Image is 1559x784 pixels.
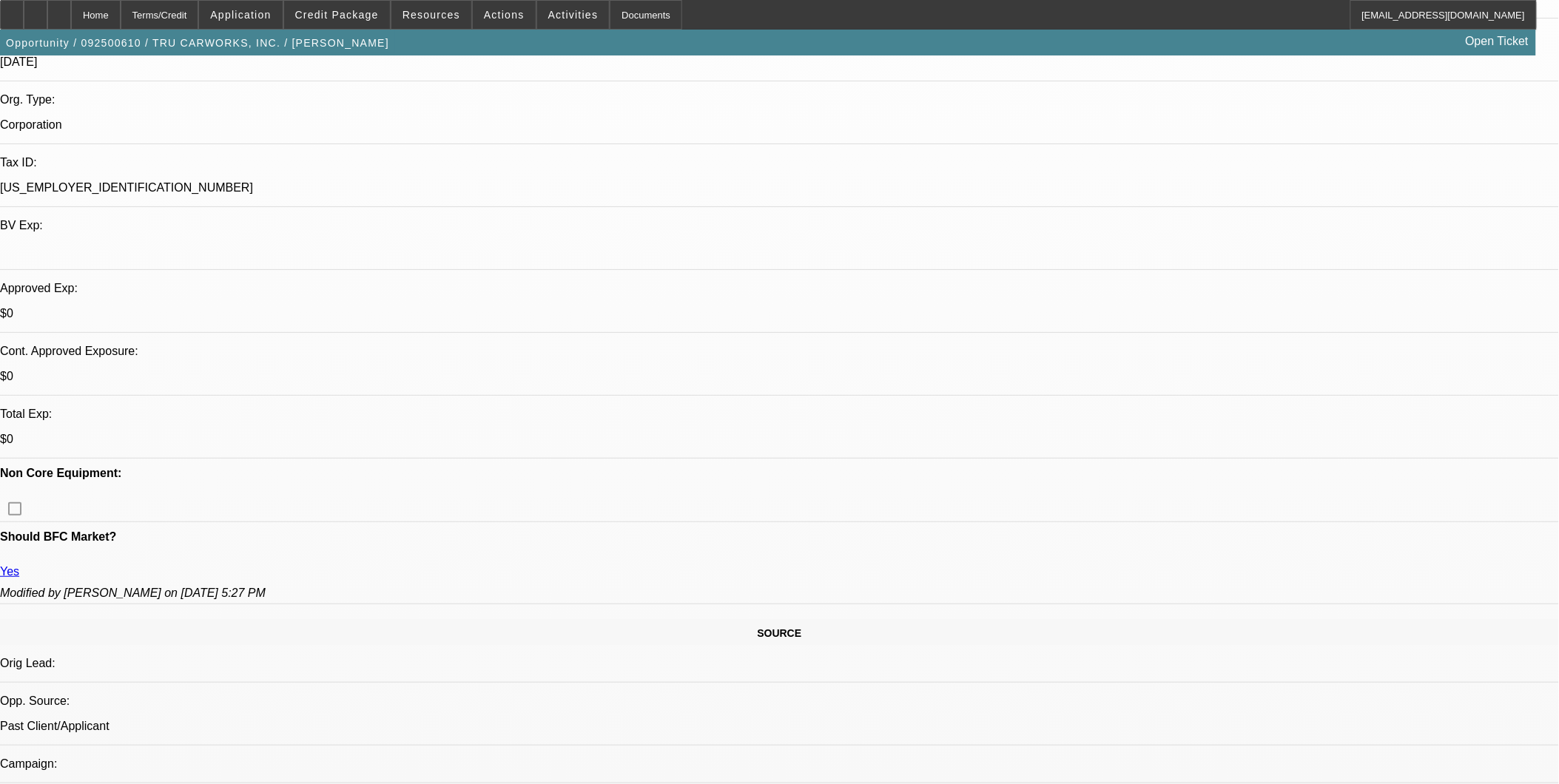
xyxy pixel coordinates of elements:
button: Application [199,1,282,29]
span: Opportunity / 092500610 / TRU CARWORKS, INC. / [PERSON_NAME] [6,37,389,49]
span: Credit Package [295,9,379,21]
span: Actions [484,9,525,21]
button: Actions [473,1,536,29]
a: Open Ticket [1460,29,1535,54]
span: Activities [548,9,599,21]
span: Application [210,9,271,21]
button: Resources [391,1,471,29]
button: Credit Package [284,1,390,29]
span: SOURCE [758,627,802,639]
span: Resources [403,9,460,21]
button: Activities [537,1,610,29]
